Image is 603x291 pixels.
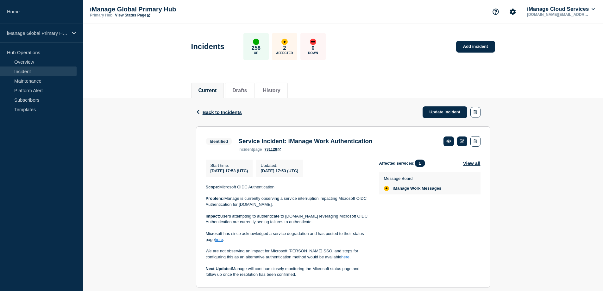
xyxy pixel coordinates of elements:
[206,196,369,207] p: iManage is currently observing a service interruption impacting Microsoft OIDC Authentication for...
[232,88,247,93] button: Drafts
[379,160,428,167] span: Affected services:
[283,45,286,51] p: 2
[206,266,369,278] p: iManage will continue closely monitoring the Microsoft status page and follow up once the resolut...
[206,214,220,218] strong: Impact:
[206,266,231,271] strong: Next Update:
[115,13,150,17] a: View Status Page
[252,45,261,51] p: 258
[203,110,242,115] span: Back to Incidents
[210,168,248,173] span: [DATE] 17:53 (UTC)
[210,163,248,168] p: Start time :
[238,147,253,152] span: incident
[384,186,389,191] div: affected
[308,51,318,55] p: Down
[393,186,442,191] span: iManage Work Messages
[423,106,468,118] a: Update incident
[261,168,298,173] div: [DATE] 17:53 (UTC)
[456,41,495,53] a: Add incident
[90,13,112,17] p: Primary Hub
[198,88,217,93] button: Current
[526,6,596,12] button: iManage Cloud Services
[238,138,372,145] h3: Service Incident: iManage Work Authentication
[206,213,369,225] p: Users attempting to authenticate to [DOMAIN_NAME] leveraging Microsoft OIDC Authentication are cu...
[238,147,262,152] p: page
[206,248,369,260] p: We are not observing an impact for Microsoft [PERSON_NAME] SSO, and steps for configuring this as...
[281,39,288,45] div: affected
[206,185,219,189] strong: Scope:
[263,88,280,93] button: History
[463,160,481,167] button: View all
[191,42,224,51] h1: Incidents
[206,138,232,145] span: Identified
[254,51,258,55] p: Up
[215,237,223,242] a: here
[341,255,349,259] a: here
[206,184,369,190] p: Microsoft OIDC Authentication
[264,147,281,152] a: 731128
[276,51,293,55] p: Affected
[311,45,314,51] p: 0
[90,6,217,13] p: iManage Global Primary Hub
[506,5,519,18] button: Account settings
[196,110,242,115] button: Back to Incidents
[253,39,259,45] div: up
[7,30,68,36] p: iManage Global Primary Hub
[310,39,316,45] div: down
[415,160,425,167] span: 1
[526,12,592,17] p: [DOMAIN_NAME][EMAIL_ADDRESS][DOMAIN_NAME]
[206,196,223,201] strong: Problem:
[489,5,502,18] button: Support
[206,231,369,243] p: Microsoft has since acknowledged a service degradation and has posted to their status page .
[261,163,298,168] p: Updated :
[384,176,442,181] p: Message Board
